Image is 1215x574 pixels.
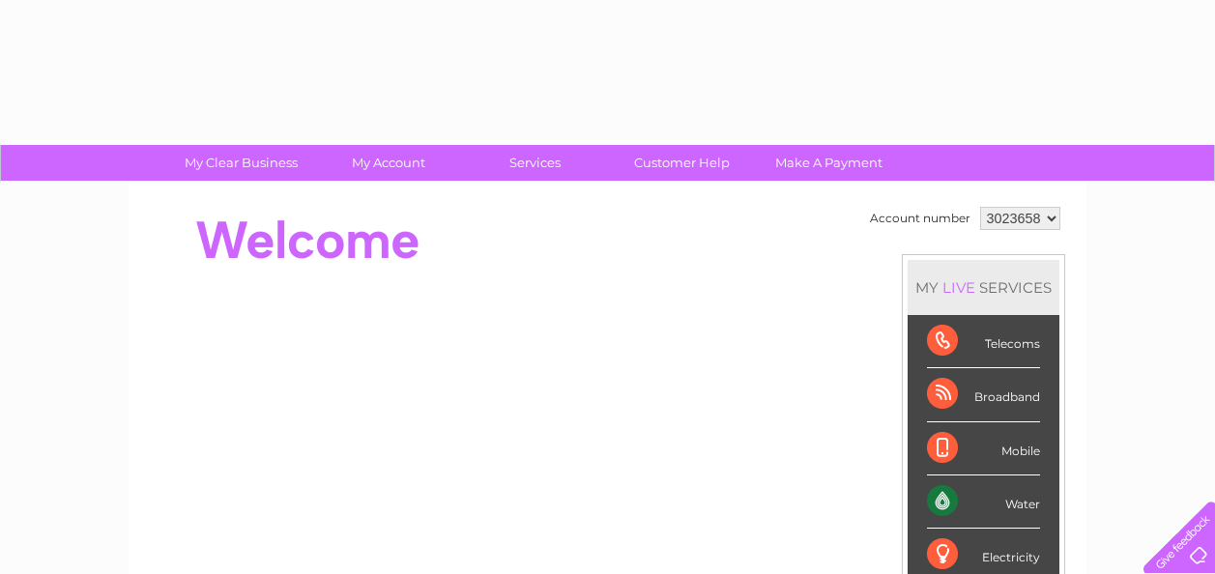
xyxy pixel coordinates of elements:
div: Broadband [927,368,1040,421]
div: Water [927,475,1040,529]
td: Account number [865,202,975,235]
a: Services [455,145,615,181]
a: Customer Help [602,145,762,181]
a: My Clear Business [161,145,321,181]
div: MY SERVICES [908,260,1059,315]
a: Make A Payment [749,145,909,181]
div: LIVE [939,278,979,297]
a: My Account [308,145,468,181]
div: Mobile [927,422,1040,475]
div: Telecoms [927,315,1040,368]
